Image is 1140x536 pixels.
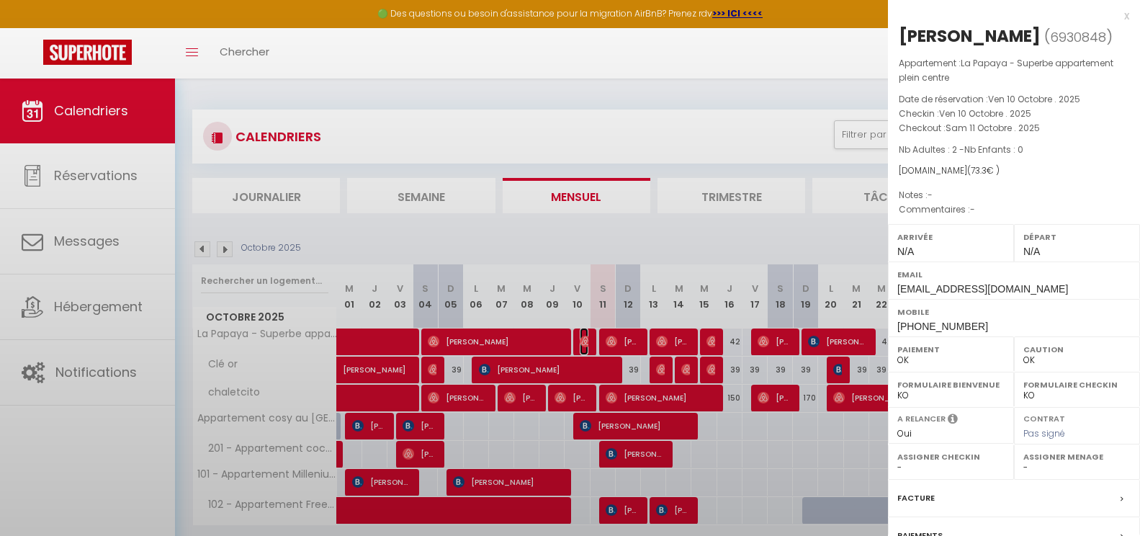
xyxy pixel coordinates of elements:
[970,203,975,215] span: -
[899,107,1129,121] p: Checkin :
[988,93,1080,105] span: Ven 10 Octobre . 2025
[1023,450,1131,464] label: Assigner Menage
[897,491,935,506] label: Facture
[897,321,988,332] span: [PHONE_NUMBER]
[1023,378,1131,392] label: Formulaire Checkin
[899,57,1113,84] span: La Papaya - Superbe appartement plein centre
[948,413,958,429] i: Sélectionner OUI si vous souhaiter envoyer les séquences de messages post-checkout
[897,305,1131,319] label: Mobile
[897,450,1005,464] label: Assigner Checkin
[899,188,1129,202] p: Notes :
[899,164,1129,178] div: [DOMAIN_NAME]
[1023,230,1131,244] label: Départ
[899,121,1129,135] p: Checkout :
[888,7,1129,24] div: x
[897,267,1131,282] label: Email
[1050,28,1106,46] span: 6930848
[899,56,1129,85] p: Appartement :
[897,246,914,257] span: N/A
[897,230,1005,244] label: Arrivée
[1023,427,1065,439] span: Pas signé
[897,283,1068,295] span: [EMAIL_ADDRESS][DOMAIN_NAME]
[946,122,1040,134] span: Sam 11 Octobre . 2025
[964,143,1023,156] span: Nb Enfants : 0
[1023,246,1040,257] span: N/A
[1023,342,1131,357] label: Caution
[1023,413,1065,422] label: Contrat
[1044,27,1113,47] span: ( )
[899,92,1129,107] p: Date de réservation :
[897,342,1005,357] label: Paiement
[899,143,1023,156] span: Nb Adultes : 2 -
[939,107,1031,120] span: Ven 10 Octobre . 2025
[899,24,1041,48] div: [PERSON_NAME]
[899,202,1129,217] p: Commentaires :
[897,413,946,425] label: A relancer
[928,189,933,201] span: -
[971,164,987,177] span: 73.3
[897,378,1005,392] label: Formulaire Bienvenue
[967,164,1000,177] span: ( € )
